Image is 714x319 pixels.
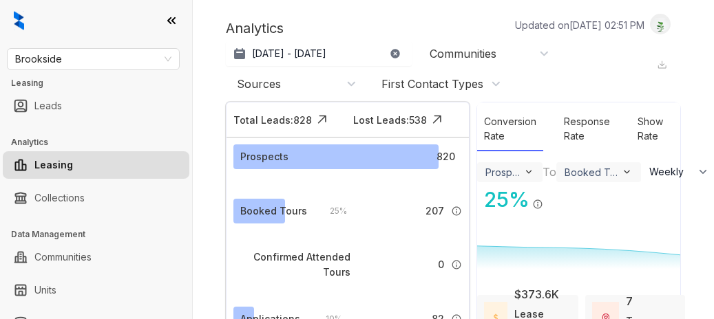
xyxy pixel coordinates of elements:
[11,228,192,241] h3: Data Management
[532,199,543,210] img: Info
[237,76,281,91] div: Sources
[621,166,633,178] img: ViewFilterArrow
[226,41,412,66] button: [DATE] - [DATE]
[240,250,350,280] div: Confirmed Attended Tours
[34,92,62,120] a: Leads
[34,151,73,179] a: Leasing
[353,113,427,127] div: Lost Leads: 538
[14,11,24,30] img: logo
[477,107,543,151] div: Conversion Rate
[3,276,189,304] li: Units
[312,109,333,130] img: Click Icon
[381,76,483,91] div: First Contact Types
[11,136,192,148] h3: Analytics
[427,109,448,130] img: Click Icon
[3,184,189,212] li: Collections
[543,186,564,207] img: Click Icon
[515,18,644,32] p: Updated on [DATE] 02:51 PM
[565,166,618,178] div: Booked Tours
[233,113,312,127] div: Total Leads: 828
[11,77,192,89] h3: Leasing
[226,18,284,38] p: Analytics
[316,203,347,219] div: 25 %
[451,206,462,217] img: Info
[3,92,189,120] li: Leads
[477,184,529,215] div: 25 %
[657,60,667,70] img: Download
[3,243,189,271] li: Communities
[240,203,307,219] div: Booked Tours
[437,149,455,164] span: 820
[430,46,496,61] div: Communities
[557,107,617,151] div: Response Rate
[485,166,521,178] div: Prospects
[626,293,633,309] div: 7
[252,47,326,60] p: [DATE] - [DATE]
[426,203,444,219] span: 207
[34,184,85,212] a: Collections
[3,151,189,179] li: Leasing
[34,276,56,304] a: Units
[543,164,556,180] div: To
[34,243,92,271] a: Communities
[523,166,534,177] img: ViewFilterArrow
[631,107,670,151] div: Show Rate
[15,49,171,69] span: Brookside
[240,149,288,164] div: Prospects
[651,17,670,32] img: UserAvatar
[451,259,462,270] img: Info
[438,257,444,272] span: 0
[649,165,691,179] span: Weekly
